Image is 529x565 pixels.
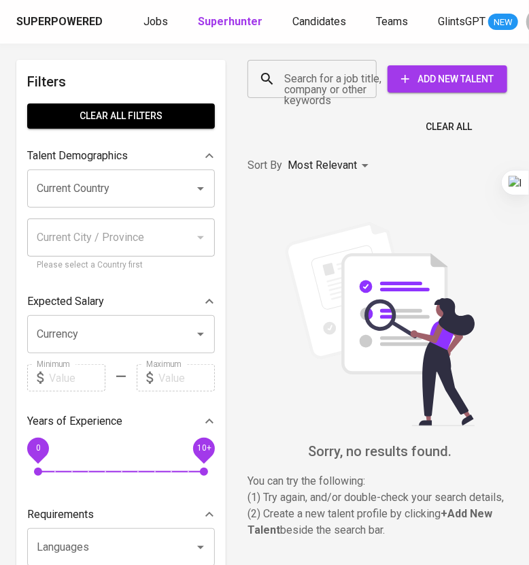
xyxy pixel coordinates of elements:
[35,444,40,453] span: 0
[27,413,122,430] p: Years of Experience
[278,222,482,426] img: file_searching.svg
[143,15,168,28] span: Jobs
[248,440,513,462] h6: Sorry, no results found.
[191,325,210,344] button: Open
[388,65,507,93] button: Add New Talent
[248,473,513,489] p: You can try the following :
[27,506,94,523] p: Requirements
[38,108,204,125] span: Clear All filters
[438,15,485,28] span: GlintsGPT
[376,15,408,28] span: Teams
[288,157,357,174] p: Most Relevant
[248,507,492,536] b: + Add New Talent
[488,16,518,29] span: NEW
[27,148,128,164] p: Talent Demographics
[143,14,171,31] a: Jobs
[27,293,104,310] p: Expected Salary
[248,506,513,538] p: (2) Create a new talent profile by clicking beside the search bar.
[27,408,215,435] div: Years of Experience
[27,501,215,528] div: Requirements
[197,444,211,453] span: 10+
[27,142,215,169] div: Talent Demographics
[376,14,411,31] a: Teams
[27,288,215,315] div: Expected Salary
[292,14,349,31] a: Candidates
[292,15,346,28] span: Candidates
[426,118,472,135] span: Clear All
[27,103,215,129] button: Clear All filters
[49,364,105,391] input: Value
[248,489,513,506] p: (1) Try again, and/or double-check your search details,
[438,14,518,31] a: GlintsGPT NEW
[288,153,373,178] div: Most Relevant
[158,364,215,391] input: Value
[16,14,103,30] div: Superpowered
[198,14,265,31] a: Superhunter
[37,259,205,272] p: Please select a Country first
[398,71,496,88] span: Add New Talent
[191,179,210,198] button: Open
[248,157,282,174] p: Sort By
[191,538,210,557] button: Open
[27,71,215,93] h6: Filters
[16,14,105,30] a: Superpowered
[198,15,262,28] b: Superhunter
[420,114,477,140] button: Clear All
